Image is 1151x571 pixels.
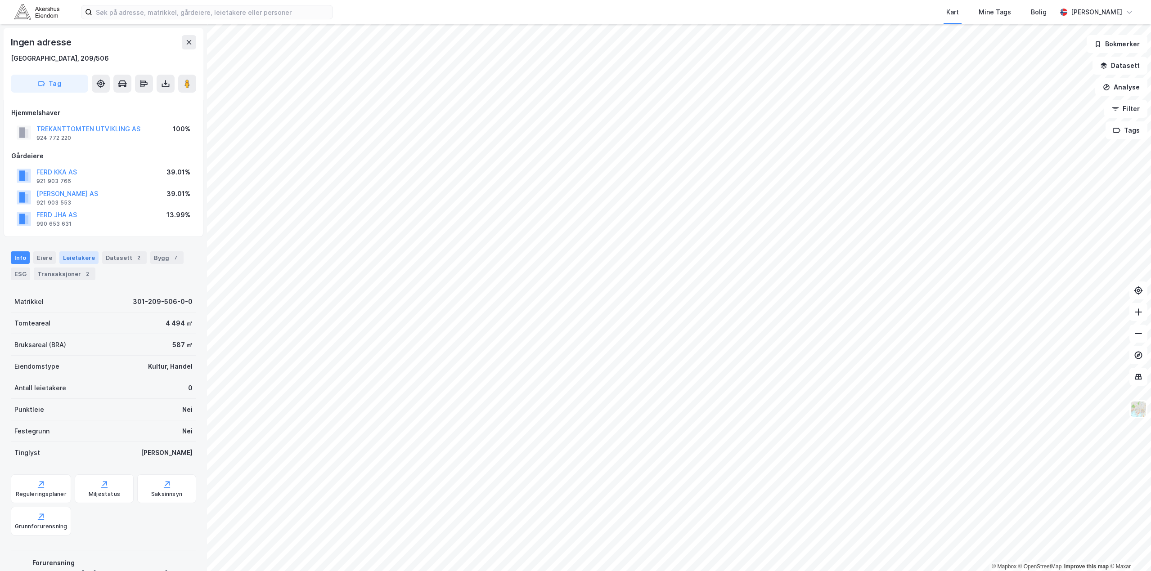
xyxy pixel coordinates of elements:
[34,268,95,280] div: Transaksjoner
[1106,528,1151,571] div: Kontrollprogram for chat
[1064,563,1109,570] a: Improve this map
[1093,57,1147,75] button: Datasett
[33,251,56,264] div: Eiere
[134,253,143,262] div: 2
[1087,35,1147,53] button: Bokmerker
[171,253,180,262] div: 7
[166,167,190,178] div: 39.01%
[166,188,190,199] div: 39.01%
[1106,121,1147,139] button: Tags
[148,361,193,372] div: Kultur, Handel
[1106,528,1151,571] iframe: Chat Widget
[1071,7,1122,18] div: [PERSON_NAME]
[14,4,59,20] img: akershus-eiendom-logo.9091f326c980b4bce74ccdd9f866810c.svg
[182,404,193,415] div: Nei
[14,426,49,437] div: Festegrunn
[150,251,184,264] div: Bygg
[92,5,333,19] input: Søk på adresse, matrikkel, gårdeiere, leietakere eller personer
[11,268,30,280] div: ESG
[14,339,66,350] div: Bruksareal (BRA)
[89,491,120,498] div: Miljøstatus
[59,251,99,264] div: Leietakere
[11,251,30,264] div: Info
[946,7,959,18] div: Kart
[36,199,71,206] div: 921 903 553
[141,447,193,458] div: [PERSON_NAME]
[14,361,59,372] div: Eiendomstype
[172,339,193,350] div: 587 ㎡
[11,151,196,161] div: Gårdeiere
[173,124,190,134] div: 100%
[188,383,193,393] div: 0
[14,296,44,307] div: Matrikkel
[32,558,193,568] div: Forurensning
[36,220,72,228] div: 990 653 631
[14,318,50,329] div: Tomteareal
[151,491,182,498] div: Saksinnsyn
[992,563,1016,570] a: Mapbox
[1095,78,1147,96] button: Analyse
[16,491,67,498] div: Reguleringsplaner
[1031,7,1047,18] div: Bolig
[11,35,73,49] div: Ingen adresse
[11,53,109,64] div: [GEOGRAPHIC_DATA], 209/506
[133,296,193,307] div: 301-209-506-0-0
[83,269,92,278] div: 2
[11,107,196,118] div: Hjemmelshaver
[102,251,147,264] div: Datasett
[11,75,88,93] button: Tag
[166,210,190,220] div: 13.99%
[182,426,193,437] div: Nei
[166,318,193,329] div: 4 494 ㎡
[36,178,71,185] div: 921 903 766
[14,447,40,458] div: Tinglyst
[14,404,44,415] div: Punktleie
[1104,100,1147,118] button: Filter
[1018,563,1062,570] a: OpenStreetMap
[979,7,1011,18] div: Mine Tags
[15,523,67,530] div: Grunnforurensning
[1130,401,1147,418] img: Z
[36,134,71,142] div: 924 772 220
[14,383,66,393] div: Antall leietakere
